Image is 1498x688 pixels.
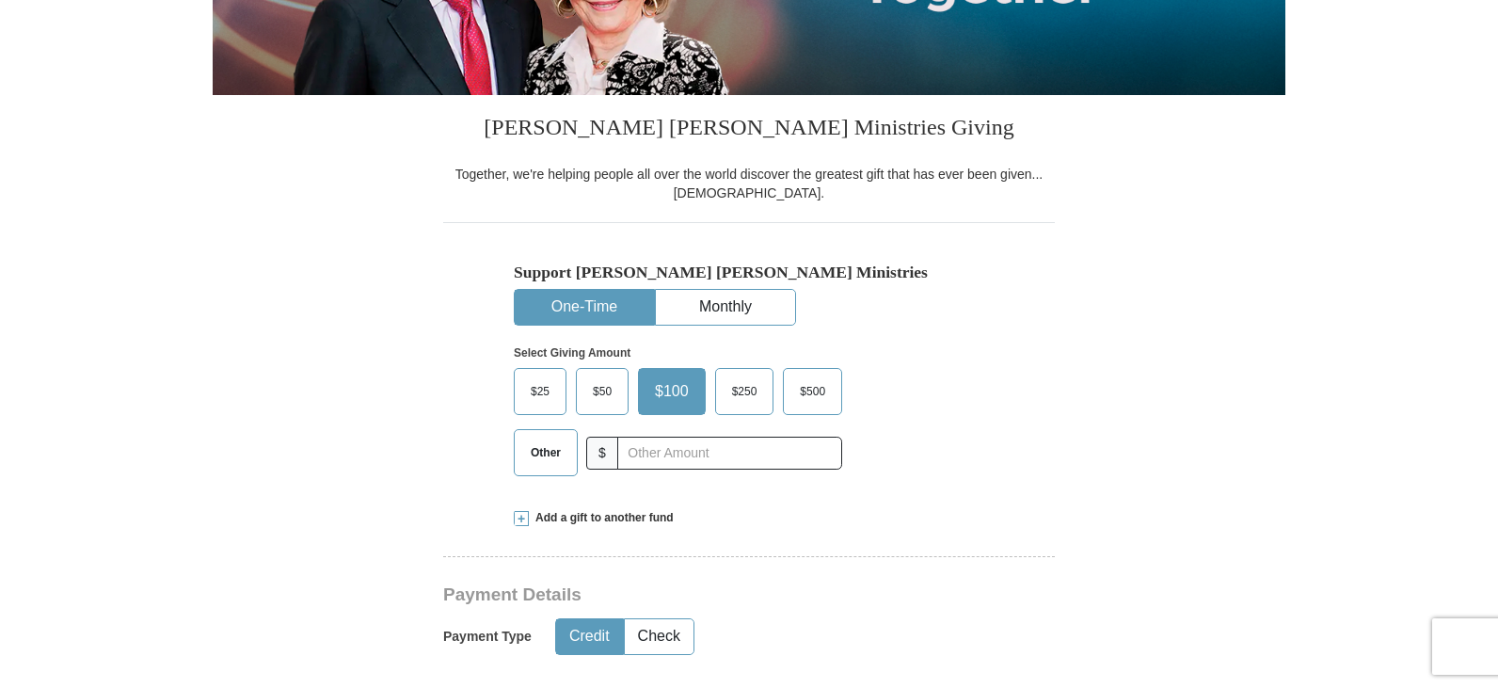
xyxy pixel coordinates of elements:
[723,377,767,406] span: $250
[521,377,559,406] span: $25
[556,619,623,654] button: Credit
[443,95,1055,165] h3: [PERSON_NAME] [PERSON_NAME] Ministries Giving
[443,629,532,645] h5: Payment Type
[656,290,795,325] button: Monthly
[625,619,693,654] button: Check
[583,377,621,406] span: $50
[514,346,630,360] strong: Select Giving Amount
[617,437,842,470] input: Other Amount
[790,377,835,406] span: $500
[443,165,1055,202] div: Together, we're helping people all over the world discover the greatest gift that has ever been g...
[521,439,570,467] span: Other
[515,290,654,325] button: One-Time
[529,510,674,526] span: Add a gift to another fund
[443,584,923,606] h3: Payment Details
[586,437,618,470] span: $
[645,377,698,406] span: $100
[514,263,984,282] h5: Support [PERSON_NAME] [PERSON_NAME] Ministries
